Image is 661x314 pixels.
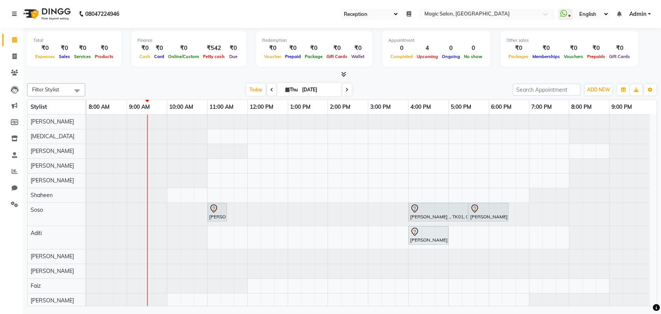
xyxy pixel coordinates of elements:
[262,37,366,44] div: Redemption
[31,103,47,110] span: Stylist
[31,297,74,304] span: [PERSON_NAME]
[93,54,115,59] span: Products
[324,54,349,59] span: Gift Cards
[201,44,227,53] div: ₹542
[288,101,312,113] a: 1:00 PM
[607,54,632,59] span: Gift Cards
[300,84,338,96] input: 2025-09-04
[72,44,93,53] div: ₹0
[167,101,195,113] a: 10:00 AM
[20,3,73,25] img: logo
[506,44,531,53] div: ₹0
[262,44,283,53] div: ₹0
[283,44,303,53] div: ₹0
[513,84,580,96] input: Search Appointment
[328,101,352,113] a: 2:00 PM
[489,101,513,113] a: 6:00 PM
[283,87,300,93] span: Thu
[409,227,448,244] div: [PERSON_NAME], TK03, 04:00 PM-05:00 PM, AD.[DEMOGRAPHIC_DATA] HAIRCUT
[246,84,266,96] span: Today
[585,44,607,53] div: ₹0
[166,44,201,53] div: ₹0
[368,101,393,113] a: 3:00 PM
[227,54,239,59] span: Due
[324,44,349,53] div: ₹0
[137,44,152,53] div: ₹0
[33,37,115,44] div: Total
[57,44,72,53] div: ₹0
[607,44,632,53] div: ₹0
[31,253,74,260] span: [PERSON_NAME]
[531,44,562,53] div: ₹0
[440,54,462,59] span: Ongoing
[506,54,531,59] span: Packages
[585,84,612,95] button: ADD NEW
[227,44,240,53] div: ₹0
[208,101,235,113] a: 11:00 AM
[31,162,74,169] span: [PERSON_NAME]
[248,101,275,113] a: 12:00 PM
[31,230,42,237] span: Aditi
[440,44,462,53] div: 0
[152,44,166,53] div: ₹0
[31,118,74,125] span: [PERSON_NAME]
[262,54,283,59] span: Voucher
[469,204,508,220] div: [PERSON_NAME] ., TK01, 05:30 PM-06:30 PM, GEL POLISH Classic
[166,54,201,59] span: Online/Custom
[415,54,440,59] span: Upcoming
[462,54,484,59] span: No show
[415,44,440,53] div: 4
[388,44,415,53] div: 0
[303,44,324,53] div: ₹0
[208,204,226,220] div: [PERSON_NAME] DCA, TK02, 11:00 AM-11:30 AM, Polish Change
[33,44,57,53] div: ₹0
[388,37,484,44] div: Appointment
[57,54,72,59] span: Sales
[388,54,415,59] span: Completed
[283,54,303,59] span: Prepaid
[85,3,119,25] b: 08047224946
[31,133,74,140] span: [MEDICAL_DATA]
[409,101,433,113] a: 4:00 PM
[569,101,594,113] a: 8:00 PM
[585,54,607,59] span: Prepaids
[562,54,585,59] span: Vouchers
[562,44,585,53] div: ₹0
[31,282,41,289] span: Faiz
[506,37,632,44] div: Other sales
[629,10,646,18] span: Admin
[409,204,467,220] div: [PERSON_NAME] ., TK01, 04:00 PM-05:30 PM, NAIL EXTENSIONS - Acrylic Extensions
[33,54,57,59] span: Expenses
[609,101,634,113] a: 9:00 PM
[303,54,324,59] span: Package
[31,177,74,184] span: [PERSON_NAME]
[137,54,152,59] span: Cash
[87,101,112,113] a: 8:00 AM
[462,44,484,53] div: 0
[31,192,53,199] span: Shaheen
[31,206,43,213] span: Soso
[449,101,473,113] a: 5:00 PM
[201,54,227,59] span: Petty cash
[72,54,93,59] span: Services
[529,101,554,113] a: 7:00 PM
[587,87,610,93] span: ADD NEW
[127,101,152,113] a: 9:00 AM
[137,37,240,44] div: Finance
[32,86,59,93] span: Filter Stylist
[349,44,366,53] div: ₹0
[531,54,562,59] span: Memberships
[152,54,166,59] span: Card
[31,148,74,154] span: [PERSON_NAME]
[93,44,115,53] div: ₹0
[349,54,366,59] span: Wallet
[31,268,74,275] span: [PERSON_NAME]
